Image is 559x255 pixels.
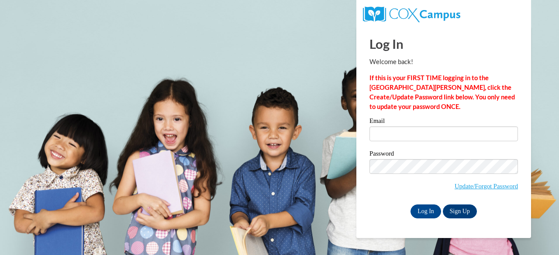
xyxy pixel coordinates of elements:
[369,74,515,110] strong: If this is your FIRST TIME logging in to the [GEOGRAPHIC_DATA][PERSON_NAME], click the Create/Upd...
[363,10,460,17] a: COX Campus
[369,118,518,126] label: Email
[443,204,477,218] a: Sign Up
[455,183,518,190] a: Update/Forgot Password
[369,150,518,159] label: Password
[369,57,518,67] p: Welcome back!
[363,7,460,22] img: COX Campus
[411,204,441,218] input: Log In
[369,35,518,53] h1: Log In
